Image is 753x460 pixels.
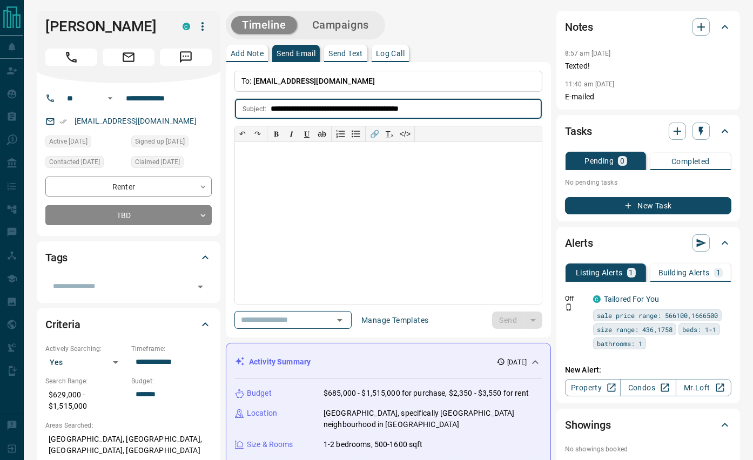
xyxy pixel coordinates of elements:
[131,344,212,354] p: Timeframe:
[45,18,166,35] h1: [PERSON_NAME]
[249,356,311,368] p: Activity Summary
[45,316,80,333] h2: Criteria
[565,412,731,438] div: Showings
[131,156,212,171] div: Sat Sep 13 2025
[367,126,382,141] button: 🔗
[235,126,250,141] button: ↶
[565,174,731,191] p: No pending tasks
[299,126,314,141] button: 𝐔
[131,376,212,386] p: Budget:
[45,344,126,354] p: Actively Searching:
[231,16,297,34] button: Timeline
[45,386,126,415] p: $629,000 - $1,515,000
[135,136,185,147] span: Signed up [DATE]
[75,117,197,125] a: [EMAIL_ADDRESS][DOMAIN_NAME]
[565,123,592,140] h2: Tasks
[277,50,315,57] p: Send Email
[620,379,676,396] a: Condos
[565,50,611,57] p: 8:57 am [DATE]
[676,379,731,396] a: Mr.Loft
[565,14,731,40] div: Notes
[318,130,326,138] s: ab
[565,91,731,103] p: E-mailed
[576,269,623,276] p: Listing Alerts
[565,234,593,252] h2: Alerts
[565,80,615,88] p: 11:40 am [DATE]
[45,249,68,266] h2: Tags
[565,60,731,72] p: Texted!
[45,156,126,171] div: Tue Sep 16 2025
[565,18,593,36] h2: Notes
[135,157,180,167] span: Claimed [DATE]
[301,16,380,34] button: Campaigns
[45,421,212,430] p: Areas Searched:
[597,310,718,321] span: sale price range: 566100,1666500
[348,126,364,141] button: Bullet list
[104,92,117,105] button: Open
[45,245,212,270] div: Tags
[250,126,265,141] button: ↷
[49,157,100,167] span: Contacted [DATE]
[492,312,542,329] div: split button
[253,77,375,85] span: [EMAIL_ADDRESS][DOMAIN_NAME]
[620,157,624,165] p: 0
[333,126,348,141] button: Numbered list
[59,118,67,125] svg: Email Verified
[324,408,542,430] p: [GEOGRAPHIC_DATA], specifically [GEOGRAPHIC_DATA] neighbourhood in [GEOGRAPHIC_DATA]
[324,388,529,399] p: $685,000 - $1,515,000 for purchase, $2,350 - $3,550 for rent
[45,205,212,225] div: TBD
[45,49,97,66] span: Call
[565,197,731,214] button: New Task
[565,118,731,144] div: Tasks
[584,157,614,165] p: Pending
[565,444,731,454] p: No showings booked
[45,430,212,459] p: [GEOGRAPHIC_DATA], [GEOGRAPHIC_DATA], [GEOGRAPHIC_DATA], [GEOGRAPHIC_DATA]
[593,295,601,303] div: condos.ca
[131,136,212,151] div: Sat Sep 13 2025
[235,352,542,372] div: Activity Summary[DATE]
[332,313,347,328] button: Open
[565,230,731,256] div: Alerts
[193,279,208,294] button: Open
[597,324,673,335] span: size range: 436,1758
[284,126,299,141] button: 𝑰
[565,294,587,303] p: Off
[328,50,363,57] p: Send Text
[269,126,284,141] button: 𝐁
[355,312,435,329] button: Manage Templates
[247,388,272,399] p: Budget
[45,312,212,337] div: Criteria
[507,357,527,367] p: [DATE]
[382,126,398,141] button: T̲ₓ
[376,50,405,57] p: Log Call
[565,364,731,376] p: New Alert:
[45,177,212,197] div: Renter
[314,126,330,141] button: ab
[304,130,310,138] span: 𝐔
[604,295,659,303] a: Tailored For You
[45,376,126,386] p: Search Range:
[324,439,423,450] p: 1-2 bedrooms, 500-1600 sqft
[565,416,611,434] h2: Showings
[565,379,621,396] a: Property
[247,439,293,450] p: Size & Rooms
[45,354,126,371] div: Yes
[103,49,154,66] span: Email
[160,49,212,66] span: Message
[45,136,126,151] div: Fri Oct 10 2025
[597,338,642,349] span: bathrooms: 1
[247,408,277,419] p: Location
[243,104,266,114] p: Subject:
[682,324,716,335] span: beds: 1-1
[183,23,190,30] div: condos.ca
[398,126,413,141] button: </>
[716,269,721,276] p: 1
[565,303,573,311] svg: Push Notification Only
[49,136,88,147] span: Active [DATE]
[234,71,542,92] p: To:
[671,158,710,165] p: Completed
[658,269,710,276] p: Building Alerts
[629,269,634,276] p: 1
[231,50,264,57] p: Add Note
